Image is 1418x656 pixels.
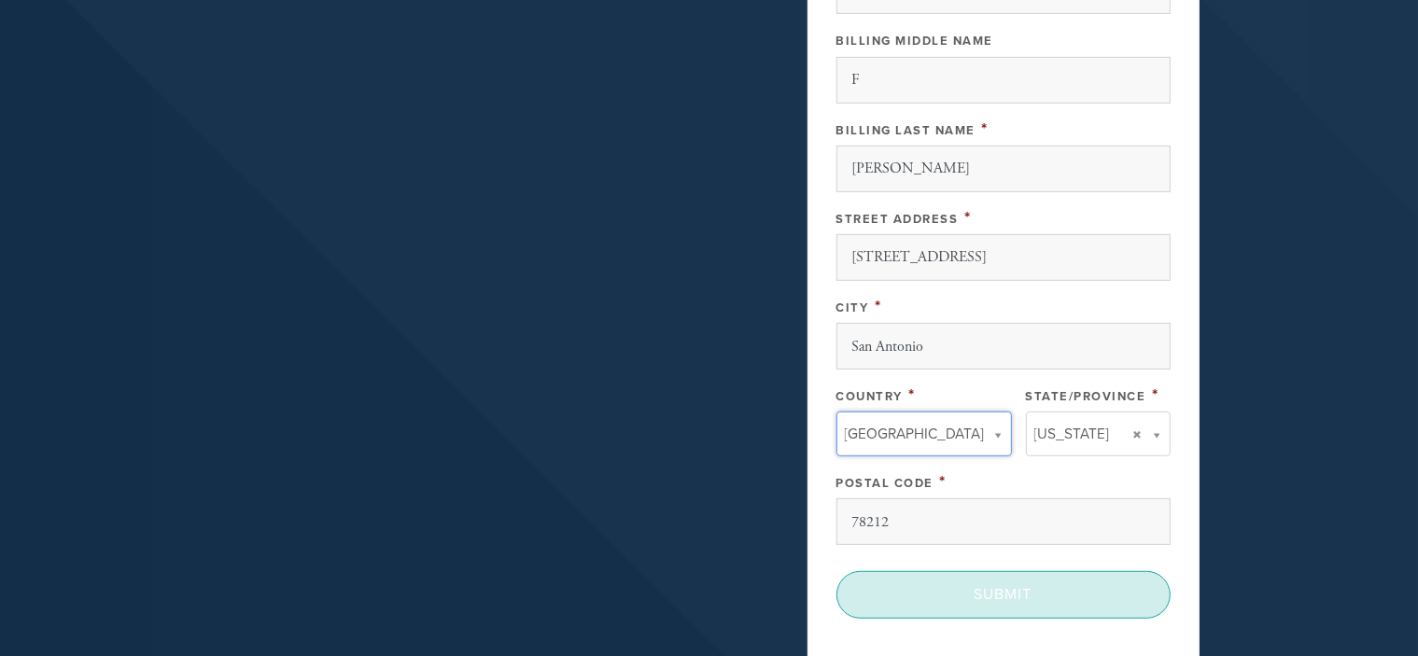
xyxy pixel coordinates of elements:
label: State/Province [1026,389,1146,404]
span: [GEOGRAPHIC_DATA] [845,422,985,446]
label: Street Address [836,212,959,227]
label: Billing Last Name [836,123,976,138]
span: [US_STATE] [1034,422,1110,446]
span: This field is required. [1152,384,1159,405]
a: [GEOGRAPHIC_DATA] [836,412,1012,456]
input: Submit [836,571,1171,618]
label: Country [836,389,904,404]
span: This field is required. [909,384,917,405]
a: [US_STATE] [1026,412,1171,456]
label: City [836,300,869,315]
span: This field is required. [982,119,990,139]
label: Billing Middle Name [836,34,994,49]
span: This field is required. [964,207,972,228]
span: This field is required. [875,296,882,316]
label: Postal Code [836,476,934,491]
span: This field is required. [940,471,948,492]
